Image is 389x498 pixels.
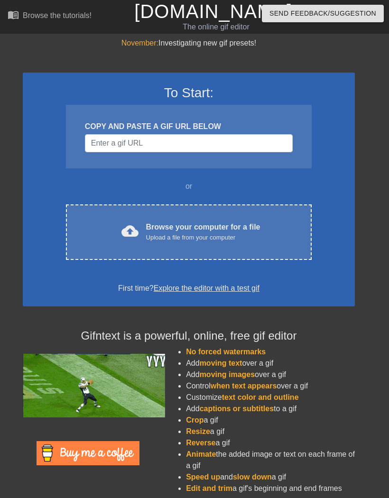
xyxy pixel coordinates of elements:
span: Crop [186,416,204,424]
img: football_small.gif [23,354,165,417]
li: and a gif [186,471,355,483]
div: First time? [35,283,343,294]
span: Animate [186,450,216,458]
li: a gif's beginning and end frames [186,483,355,494]
span: slow down [233,473,272,481]
h4: Gifntext is a powerful, online, free gif editor [23,329,355,343]
a: Browse the tutorials! [8,9,92,24]
li: Add over a gif [186,369,355,380]
li: the added image or text on each frame of a gif [186,449,355,471]
input: Username [85,134,293,152]
span: cloud_upload [121,222,139,240]
span: when text appears [211,382,277,390]
img: Buy Me A Coffee [37,441,139,465]
span: Reverse [186,439,215,447]
span: No forced watermarks [186,348,266,356]
div: COPY AND PASTE A GIF URL BELOW [85,121,293,132]
span: Speed up [186,473,220,481]
span: Send Feedback/Suggestion [269,8,376,19]
div: The online gif editor [134,21,297,33]
li: a gif [186,426,355,437]
li: Control over a gif [186,380,355,392]
div: Browse your computer for a file [146,221,260,242]
span: November: [121,39,158,47]
span: captions or subtitles [200,405,274,413]
div: Investigating new gif presets! [23,37,355,49]
span: Resize [186,427,210,435]
span: text color and outline [222,393,299,401]
span: Edit and trim [186,484,232,492]
div: Browse the tutorials! [23,11,92,19]
div: Upload a file from your computer [146,233,260,242]
li: a gif [186,437,355,449]
li: Add to a gif [186,403,355,415]
span: moving images [200,370,255,378]
a: [DOMAIN_NAME] [134,1,292,22]
span: moving text [200,359,242,367]
span: menu_book [8,9,19,20]
a: Explore the editor with a test gif [154,284,259,292]
div: or [47,181,330,192]
button: Send Feedback/Suggestion [262,5,384,22]
h3: To Start: [35,85,343,101]
li: a gif [186,415,355,426]
li: Customize [186,392,355,403]
li: Add over a gif [186,358,355,369]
